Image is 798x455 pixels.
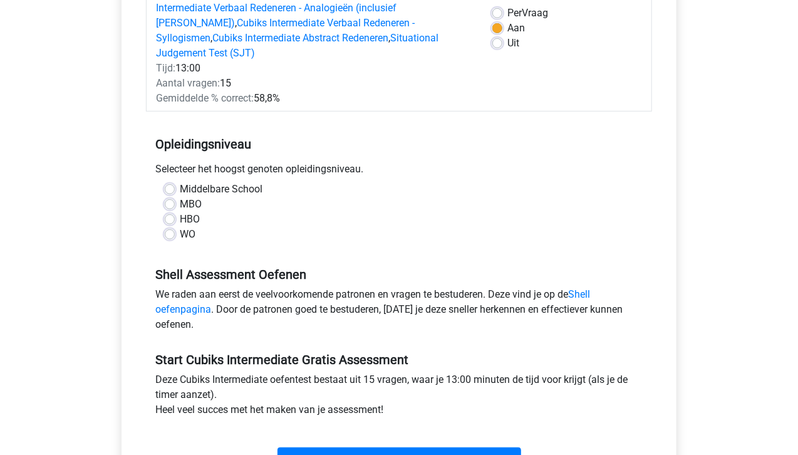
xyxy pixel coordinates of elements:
[156,77,220,89] span: Aantal vragen:
[156,92,254,104] span: Gemiddelde % correct:
[507,36,519,51] label: Uit
[507,21,525,36] label: Aan
[156,17,415,44] a: Cubiks Intermediate Verbaal Redeneren - Syllogismen
[180,227,195,242] label: WO
[146,287,652,337] div: We raden aan eerst de veelvoorkomende patronen en vragen te bestuderen. Deze vind je op de . Door...
[156,62,175,74] span: Tijd:
[180,197,202,212] label: MBO
[146,372,652,422] div: Deze Cubiks Intermediate oefentest bestaat uit 15 vragen, waar je 13:00 minuten de tijd voor krij...
[507,7,522,19] span: Per
[155,132,643,157] h5: Opleidingsniveau
[180,212,200,227] label: HBO
[146,162,652,182] div: Selecteer het hoogst genoten opleidingsniveau.
[147,91,483,106] div: 58,8%
[155,352,643,367] h5: Start Cubiks Intermediate Gratis Assessment
[507,6,548,21] label: Vraag
[155,267,643,282] h5: Shell Assessment Oefenen
[147,61,483,76] div: 13:00
[212,32,388,44] a: Cubiks Intermediate Abstract Redeneren
[180,182,262,197] label: Middelbare School
[147,76,483,91] div: 15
